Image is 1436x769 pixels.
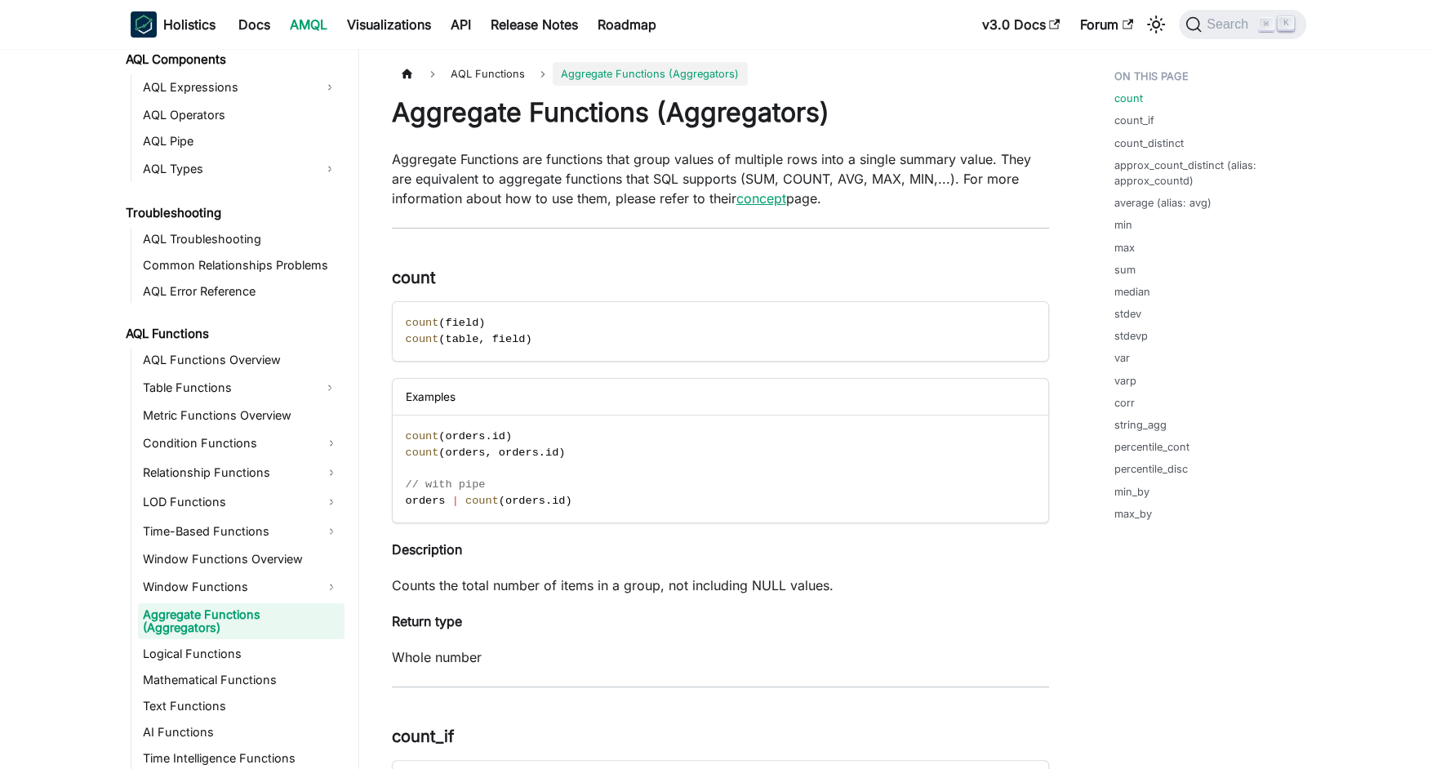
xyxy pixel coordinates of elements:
span: orders [499,447,539,459]
span: | [452,495,459,507]
a: Logical Functions [138,642,345,665]
a: var [1114,350,1130,366]
a: count_distinct [1114,136,1184,151]
a: median [1114,284,1150,300]
span: ) [505,430,512,442]
span: ) [565,495,571,507]
span: orders [406,495,446,507]
a: AQL Pipe [138,130,345,153]
h3: count_if [392,727,1049,747]
strong: Return type [392,613,462,629]
a: corr [1114,395,1135,411]
a: AQL Expressions [138,74,315,100]
span: count [406,317,439,329]
span: ) [525,333,531,345]
a: Roadmap [588,11,666,38]
span: ( [499,495,505,507]
a: average (alias: avg) [1114,195,1211,211]
a: AMQL [280,11,337,38]
div: Examples [393,379,1048,416]
span: ( [438,447,445,459]
a: Text Functions [138,695,345,718]
kbd: K [1278,16,1294,31]
a: Troubleshooting [121,202,345,224]
a: Table Functions [138,375,315,401]
h3: count [392,268,1049,288]
kbd: ⌘ [1258,17,1274,32]
nav: Breadcrumbs [392,62,1049,86]
span: ) [478,317,485,329]
a: varp [1114,373,1136,389]
a: Time-Based Functions [138,518,345,545]
a: Window Functions [138,574,345,600]
span: ) [558,447,565,459]
a: sum [1114,262,1136,278]
a: concept [736,190,786,207]
a: AQL Types [138,156,315,182]
span: id [545,447,558,459]
span: count [406,333,439,345]
span: orders [505,495,545,507]
a: Relationship Functions [138,460,345,486]
a: Mathematical Functions [138,669,345,691]
a: Release Notes [481,11,588,38]
span: ( [438,430,445,442]
a: max_by [1114,506,1152,522]
a: AI Functions [138,721,345,744]
a: Forum [1070,11,1143,38]
span: ( [438,317,445,329]
a: Common Relationships Problems [138,254,345,277]
span: // with pipe [406,478,486,491]
b: Holistics [163,15,216,34]
p: Counts the total number of items in a group, not including NULL values. [392,576,1049,595]
a: count_if [1114,113,1154,128]
a: AQL Troubleshooting [138,228,345,251]
a: AQL Error Reference [138,280,345,303]
a: Docs [229,11,280,38]
h1: Aggregate Functions (Aggregators) [392,96,1049,129]
span: count [406,430,439,442]
a: API [441,11,481,38]
a: stdevp [1114,328,1148,344]
p: Whole number [392,647,1049,667]
a: Metric Functions Overview [138,404,345,427]
span: count [406,447,439,459]
p: Aggregate Functions are functions that group values of multiple rows into a single summary value.... [392,149,1049,208]
span: ( [438,333,445,345]
a: v3.0 Docs [972,11,1070,38]
a: AQL Operators [138,104,345,127]
a: Aggregate Functions (Aggregators) [138,603,345,639]
a: percentile_disc [1114,461,1188,477]
span: table [445,333,478,345]
a: max [1114,240,1135,256]
a: LOD Functions [138,489,345,515]
button: Expand sidebar category 'Table Functions' [315,375,345,401]
span: , [485,447,491,459]
a: count [1114,91,1143,106]
span: , [478,333,485,345]
button: Search (Command+K) [1179,10,1305,39]
a: string_agg [1114,417,1167,433]
span: field [445,317,478,329]
a: min_by [1114,484,1149,500]
a: AQL Components [121,48,345,71]
button: Switch between dark and light mode (currently light mode) [1143,11,1169,38]
button: Expand sidebar category 'AQL Expressions' [315,74,345,100]
span: id [552,495,565,507]
a: Window Functions Overview [138,548,345,571]
span: orders [445,430,485,442]
a: min [1114,217,1132,233]
span: field [492,333,526,345]
span: . [545,495,552,507]
span: . [539,447,545,459]
img: Holistics [131,11,157,38]
a: AQL Functions [121,322,345,345]
a: Condition Functions [138,430,345,456]
a: AQL Functions Overview [138,349,345,371]
a: Home page [392,62,423,86]
span: Search [1202,17,1258,32]
span: orders [445,447,485,459]
span: id [492,430,505,442]
span: count [465,495,499,507]
a: Visualizations [337,11,441,38]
